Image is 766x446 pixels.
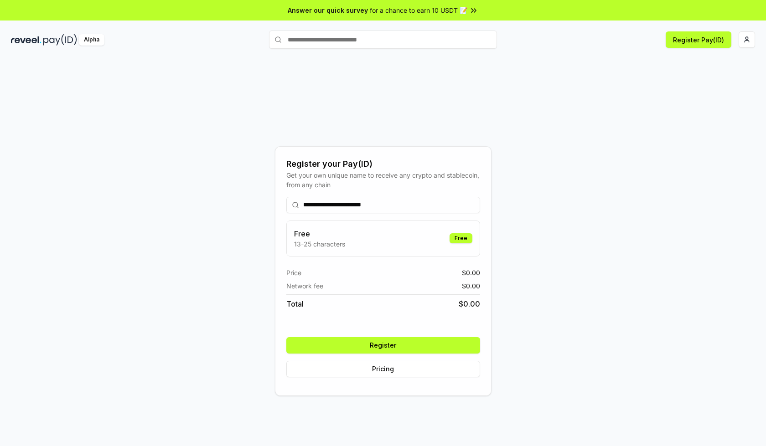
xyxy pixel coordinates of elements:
span: Price [286,268,301,277]
span: $ 0.00 [462,281,480,291]
span: for a chance to earn 10 USDT 📝 [370,5,467,15]
img: reveel_dark [11,34,41,46]
h3: Free [294,228,345,239]
p: 13-25 characters [294,239,345,249]
span: $ 0.00 [459,298,480,309]
img: pay_id [43,34,77,46]
div: Get your own unique name to receive any crypto and stablecoin, from any chain [286,170,480,190]
span: Answer our quick survey [288,5,368,15]
button: Register Pay(ID) [666,31,731,48]
span: $ 0.00 [462,268,480,277]
div: Register your Pay(ID) [286,158,480,170]
div: Alpha [79,34,104,46]
span: Network fee [286,281,323,291]
div: Free [450,233,472,243]
button: Register [286,337,480,354]
span: Total [286,298,304,309]
button: Pricing [286,361,480,377]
